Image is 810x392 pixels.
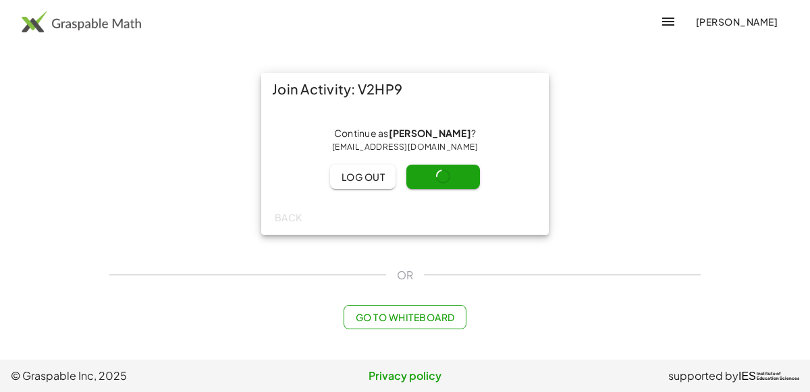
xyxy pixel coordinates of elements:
span: [PERSON_NAME] [695,16,778,28]
span: Log out [341,171,385,183]
strong: [PERSON_NAME] [389,127,471,139]
a: IESInstitute ofEducation Sciences [738,368,799,384]
div: Join Activity: V2HP9 [261,73,549,105]
span: OR [397,267,413,283]
span: Go to Whiteboard [355,311,454,323]
a: Privacy policy [273,368,536,384]
span: supported by [668,368,738,384]
div: [EMAIL_ADDRESS][DOMAIN_NAME] [272,140,538,154]
button: Log out [330,165,396,189]
div: Continue as ? [272,127,538,154]
button: [PERSON_NAME] [684,9,788,34]
span: IES [738,370,756,383]
span: © Graspable Inc, 2025 [11,368,273,384]
span: Institute of Education Sciences [757,372,799,381]
button: Go to Whiteboard [344,305,466,329]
